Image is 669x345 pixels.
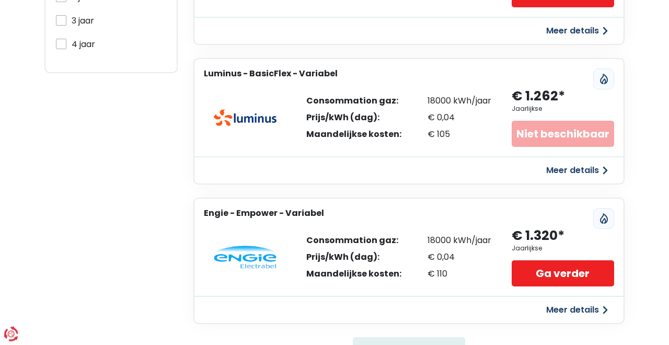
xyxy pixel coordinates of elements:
div: Prijs/kWh (dag): [306,113,401,122]
img: Luminus [214,109,276,126]
div: 18000 kWh/jaar [428,236,491,245]
div: Maandelijkse kosten: [306,270,401,278]
span: 3 jaar [72,15,94,27]
div: € 105 [428,130,491,139]
span: 4 jaar [72,38,95,50]
div: € 1.262* [512,88,565,105]
div: Niet beschikbaar [512,121,614,147]
div: € 1.320* [512,227,564,245]
h3: Luminus - BasicFlex - Variabel [204,68,338,78]
div: Jaarlijkse [512,245,542,252]
div: € 110 [428,270,491,278]
div: Prijs/kWh (dag): [306,253,401,261]
div: € 0,04 [428,253,491,261]
button: Meer details [540,161,614,180]
div: Consommation gaz: [306,236,401,245]
button: Meer details [540,301,614,319]
img: Engie [214,246,276,269]
div: 18000 kWh/jaar [428,97,491,105]
div: Consommation gaz: [306,97,401,105]
div: Jaarlijkse [512,105,542,112]
h3: Engie - Empower - Variabel [204,208,324,218]
a: Ga verder [512,260,614,286]
button: Meer details [540,21,614,40]
div: € 0,04 [428,113,491,122]
div: Maandelijkse kosten: [306,130,401,139]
